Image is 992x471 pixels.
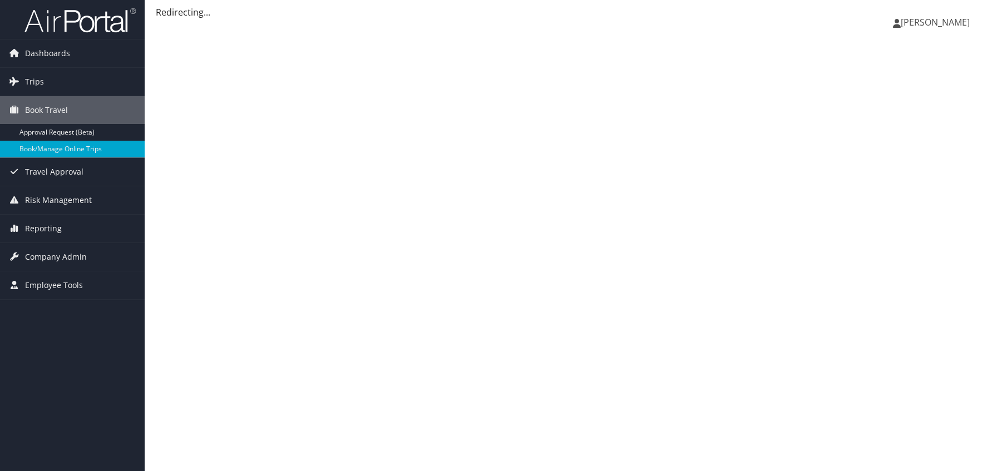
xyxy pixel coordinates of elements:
span: Company Admin [25,243,87,271]
img: airportal-logo.png [24,7,136,33]
span: Risk Management [25,186,92,214]
span: Employee Tools [25,271,83,299]
span: Trips [25,68,44,96]
span: [PERSON_NAME] [901,16,970,28]
div: Redirecting... [156,6,981,19]
span: Reporting [25,215,62,242]
span: Travel Approval [25,158,83,186]
span: Dashboards [25,39,70,67]
span: Book Travel [25,96,68,124]
a: [PERSON_NAME] [893,6,981,39]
